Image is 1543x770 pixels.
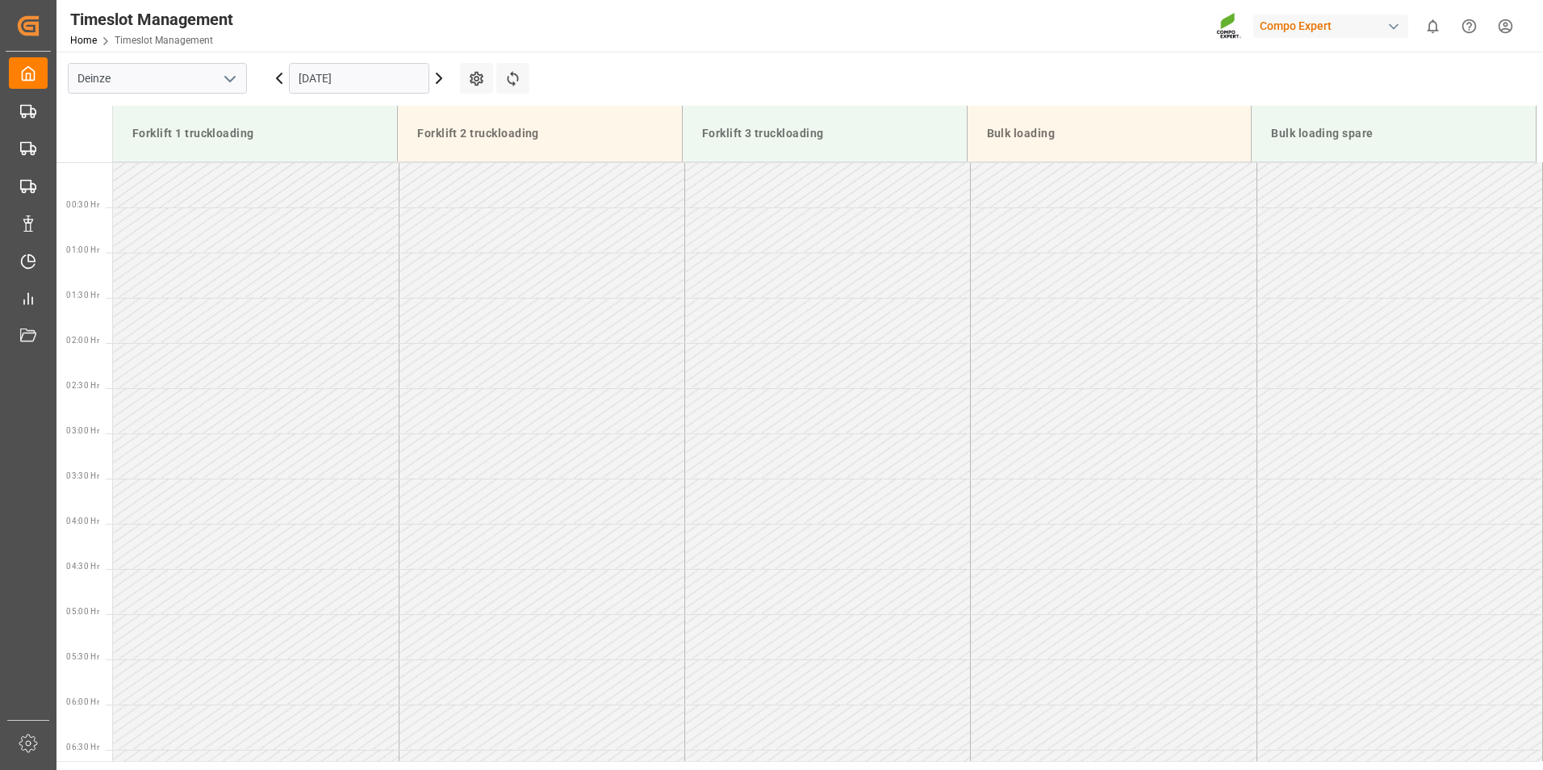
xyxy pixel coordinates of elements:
button: open menu [217,66,241,91]
span: 04:00 Hr [66,517,99,525]
div: Forklift 1 truckloading [126,119,384,149]
div: Compo Expert [1253,15,1408,38]
div: Bulk loading spare [1265,119,1523,149]
button: Compo Expert [1253,10,1415,41]
span: 01:00 Hr [66,245,99,254]
button: show 0 new notifications [1415,8,1451,44]
input: Type to search/select [68,63,247,94]
span: 03:00 Hr [66,426,99,435]
span: 00:30 Hr [66,200,99,209]
span: 06:30 Hr [66,743,99,751]
span: 04:30 Hr [66,562,99,571]
span: 06:00 Hr [66,697,99,706]
a: Home [70,35,97,46]
span: 01:30 Hr [66,291,99,299]
div: Bulk loading [981,119,1239,149]
img: Screenshot%202023-09-29%20at%2010.02.21.png_1712312052.png [1216,12,1242,40]
div: Forklift 2 truckloading [411,119,669,149]
button: Help Center [1451,8,1487,44]
span: 02:30 Hr [66,381,99,390]
input: DD.MM.YYYY [289,63,429,94]
span: 05:00 Hr [66,607,99,616]
div: Forklift 3 truckloading [696,119,954,149]
span: 02:00 Hr [66,336,99,345]
span: 05:30 Hr [66,652,99,661]
div: Timeslot Management [70,7,233,31]
span: 03:30 Hr [66,471,99,480]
